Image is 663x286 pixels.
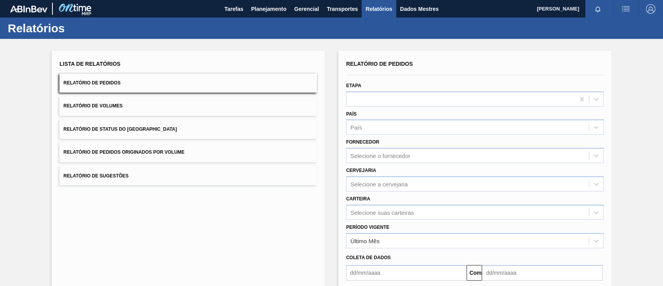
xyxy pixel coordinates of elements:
font: Lista de Relatórios [59,61,120,67]
img: TNhmsLtSVTkK8tSr43FrP2fwEKptu5GPRR3wAAAABJRU5ErkJggg== [10,5,47,12]
font: Último Mês [350,237,379,244]
img: ações do usuário [621,4,630,14]
font: Selecione o fornecedor [350,153,410,159]
button: Notificações [585,4,610,14]
font: Tarefas [224,6,244,12]
font: Comeu [469,270,487,276]
input: dd/mm/aaaa [482,265,602,281]
font: Planejamento [251,6,286,12]
font: Relatório de Pedidos Originados por Volume [63,150,184,155]
button: Relatório de Volumes [59,97,317,116]
font: Fornecedor [346,139,379,145]
font: Selecione suas carteiras [350,209,414,216]
font: Relatório de Sugestões [63,173,129,178]
font: [PERSON_NAME] [537,6,579,12]
font: Relatório de Pedidos [63,80,120,86]
button: Relatório de Sugestões [59,166,317,185]
font: Relatório de Volumes [63,104,122,109]
font: País [346,111,357,117]
img: Sair [646,4,655,14]
button: Relatório de Status do [GEOGRAPHIC_DATA] [59,120,317,139]
font: Gerencial [294,6,319,12]
font: Coleta de dados [346,255,391,260]
font: Relatório de Pedidos [346,61,413,67]
button: Relatório de Pedidos [59,74,317,93]
font: Relatórios [8,22,65,35]
button: Relatório de Pedidos Originados por Volume [59,143,317,162]
font: Selecione a cervejaria [350,181,408,187]
font: Relatórios [365,6,392,12]
font: País [350,124,362,131]
font: Cervejaria [346,168,376,173]
font: Carteira [346,196,370,202]
font: Transportes [327,6,358,12]
button: Comeu [466,265,482,281]
input: dd/mm/aaaa [346,265,466,281]
font: Etapa [346,83,361,88]
font: Período Vigente [346,225,389,230]
font: Relatório de Status do [GEOGRAPHIC_DATA] [63,126,177,132]
font: Dados Mestres [400,6,439,12]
